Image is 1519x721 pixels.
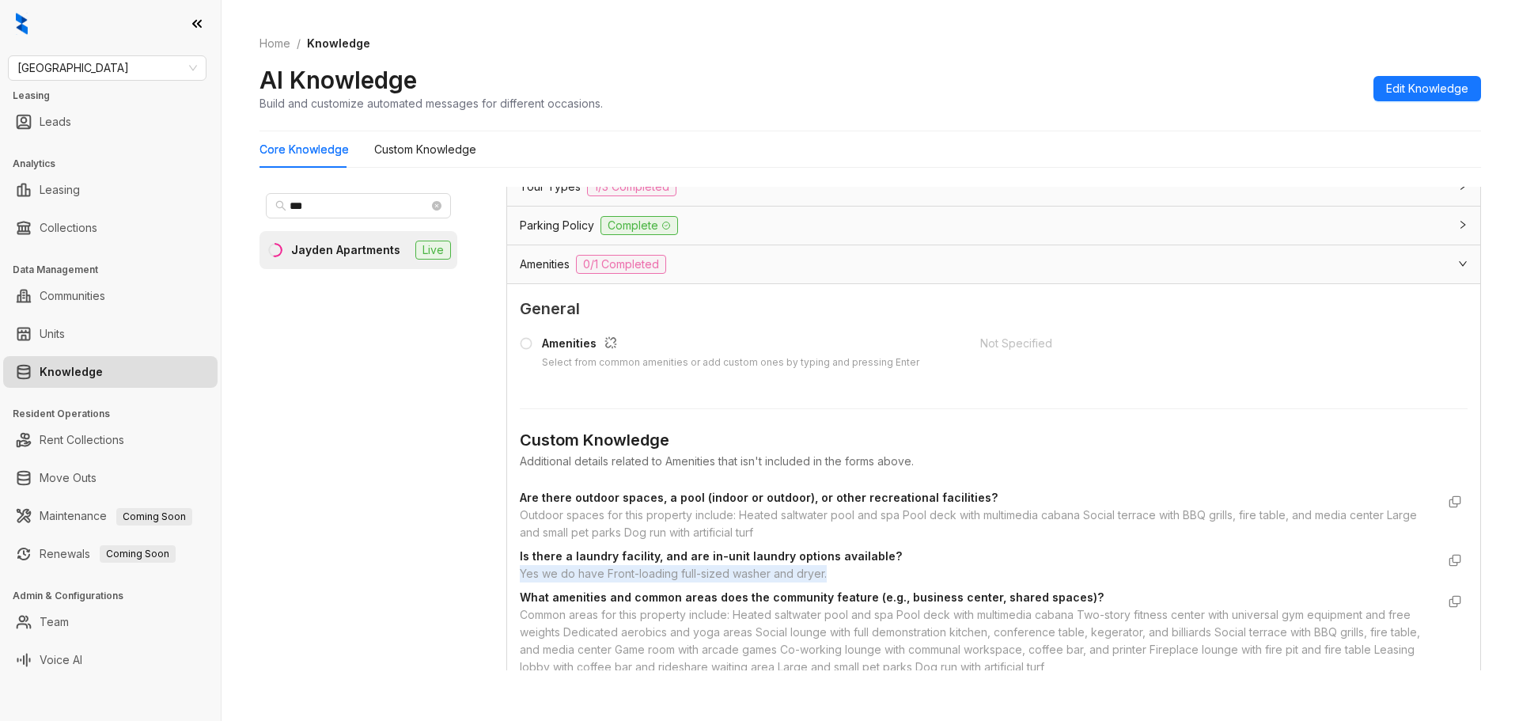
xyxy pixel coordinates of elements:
[600,216,678,235] span: Complete
[415,241,451,260] span: Live
[40,462,97,494] a: Move Outs
[3,500,218,532] li: Maintenance
[507,245,1480,283] div: Amenities0/1 Completed
[3,462,218,494] li: Move Outs
[40,538,176,570] a: RenewalsComing Soon
[3,106,218,138] li: Leads
[3,606,218,638] li: Team
[432,201,441,211] span: close-circle
[3,174,218,206] li: Leasing
[259,95,603,112] div: Build and customize automated messages for different occasions.
[40,318,65,350] a: Units
[1458,181,1468,191] span: collapsed
[40,212,97,244] a: Collections
[520,507,1436,541] div: Outdoor spaces for this property include: Heated saltwater pool and spa Pool deck with multimedia...
[520,297,1468,321] span: General
[520,565,1436,582] div: Yes we do have Front-loading full-sized washer and dryer.
[291,241,400,259] div: Jayden Apartments
[40,174,80,206] a: Leasing
[13,589,221,603] h3: Admin & Configurations
[40,106,71,138] a: Leads
[1458,259,1468,268] span: expanded
[980,335,1422,352] div: Not Specified
[17,56,197,80] span: Fairfield
[520,590,1104,604] strong: What amenities and common areas does the community feature (e.g., business center, shared spaces)?
[520,256,570,273] span: Amenities
[542,355,919,370] div: Select from common amenities or add custom ones by typing and pressing Enter
[520,453,1468,470] div: Additional details related to Amenities that isn't included in the forms above.
[307,36,370,50] span: Knowledge
[542,335,919,355] div: Amenities
[13,263,221,277] h3: Data Management
[259,141,349,158] div: Core Knowledge
[1386,80,1468,97] span: Edit Knowledge
[13,157,221,171] h3: Analytics
[374,141,476,158] div: Custom Knowledge
[520,549,902,563] strong: Is there a laundry facility, and are in-unit laundry options available?
[1373,76,1481,101] button: Edit Knowledge
[100,545,176,563] span: Coming Soon
[13,407,221,421] h3: Resident Operations
[13,89,221,103] h3: Leasing
[587,177,676,196] span: 1/3 Completed
[520,491,998,504] strong: Are there outdoor spaces, a pool (indoor or outdoor), or other recreational facilities?
[3,644,218,676] li: Voice AI
[40,280,105,312] a: Communities
[275,200,286,211] span: search
[116,508,192,526] span: Coming Soon
[3,318,218,350] li: Units
[3,538,218,570] li: Renewals
[520,217,594,234] span: Parking Policy
[1458,220,1468,230] span: collapsed
[259,65,417,95] h2: AI Knowledge
[3,424,218,456] li: Rent Collections
[520,606,1436,676] div: Common areas for this property include: Heated saltwater pool and spa Pool deck with multimedia c...
[3,280,218,312] li: Communities
[297,35,301,52] li: /
[256,35,294,52] a: Home
[3,356,218,388] li: Knowledge
[3,212,218,244] li: Collections
[40,356,103,388] a: Knowledge
[16,13,28,35] img: logo
[520,178,581,195] span: Tour Types
[507,168,1480,206] div: Tour Types1/3 Completed
[40,606,69,638] a: Team
[40,644,82,676] a: Voice AI
[507,207,1480,245] div: Parking PolicyComplete
[40,424,124,456] a: Rent Collections
[576,255,666,274] span: 0/1 Completed
[520,428,1468,453] div: Custom Knowledge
